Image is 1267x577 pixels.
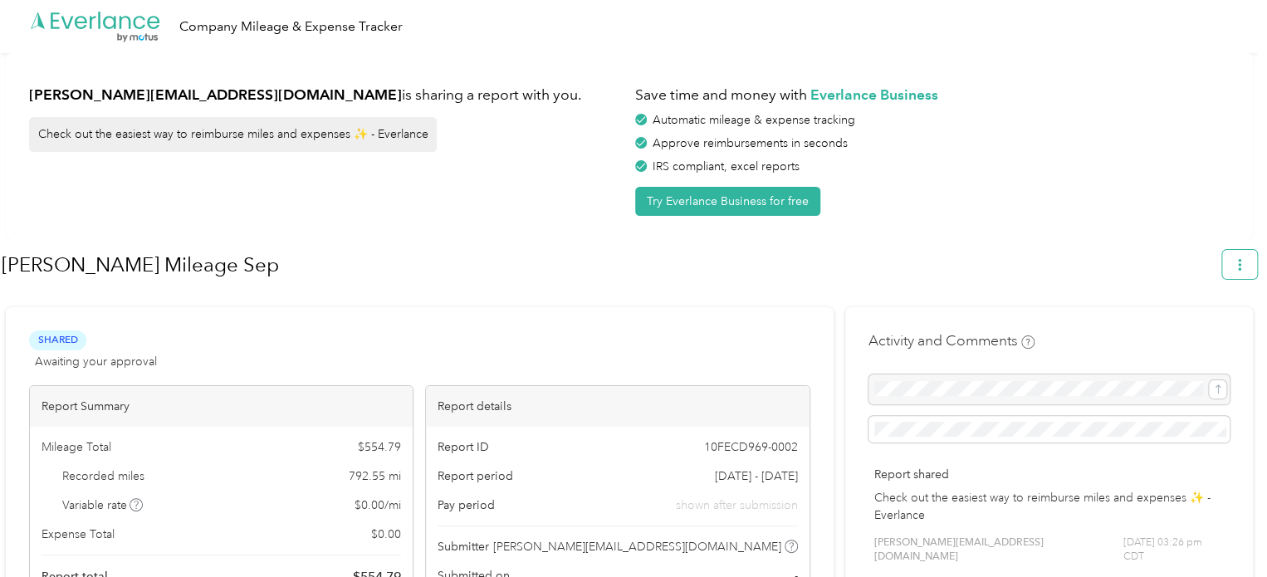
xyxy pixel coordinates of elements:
span: 10FECD969-0002 [704,438,798,456]
span: $ 0.00 / mi [355,496,401,514]
span: Awaiting your approval [35,353,157,370]
span: Report ID [438,438,489,456]
span: $ 554.79 [358,438,401,456]
strong: Everlance Business [810,86,938,103]
h1: is sharing a report with you. [29,85,624,105]
span: shown after submission [676,496,798,514]
span: Pay period [438,496,495,514]
span: Mileage Total [42,438,111,456]
span: Recorded miles [62,467,144,485]
button: Try Everlance Business for free [635,187,820,216]
h4: Activity and Comments [868,330,1035,351]
div: Report Summary [30,386,413,427]
span: IRS compliant, excel reports [653,159,800,174]
span: [DATE] - [DATE] [715,467,798,485]
span: [DATE] 03:26 pm CDT [1123,535,1224,565]
h1: Sarah Smith Mileage Sep [2,245,1211,285]
span: Automatic mileage & expense tracking [653,113,855,127]
div: Check out the easiest way to reimburse miles and expenses ✨ - Everlance [29,117,437,152]
span: Report period [438,467,513,485]
span: [PERSON_NAME][EMAIL_ADDRESS][DOMAIN_NAME] [874,535,1123,565]
span: Submitter [438,538,489,555]
div: Company Mileage & Expense Tracker [179,17,403,37]
span: 792.55 mi [349,467,401,485]
span: [PERSON_NAME][EMAIL_ADDRESS][DOMAIN_NAME] [493,538,781,555]
span: Expense Total [42,526,115,543]
span: Shared [29,330,86,350]
span: $ 0.00 [371,526,401,543]
p: Check out the easiest way to reimburse miles and expenses ✨ - Everlance [874,489,1224,524]
h1: Save time and money with [635,85,1230,105]
p: Report shared [874,466,1224,483]
strong: [PERSON_NAME][EMAIL_ADDRESS][DOMAIN_NAME] [29,86,402,103]
div: Report details [426,386,809,427]
span: Approve reimbursements in seconds [653,136,848,150]
span: Variable rate [62,496,144,514]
